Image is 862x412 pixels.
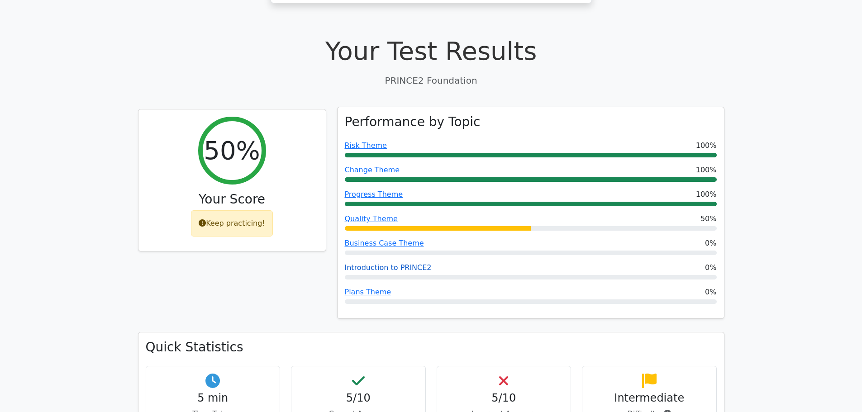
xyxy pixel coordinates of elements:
p: PRINCE2 Foundation [138,74,724,87]
span: 0% [705,287,716,298]
span: 100% [696,189,717,200]
span: 0% [705,262,716,273]
span: 50% [700,213,717,224]
a: Plans Theme [345,288,391,296]
h1: Your Test Results [138,36,724,66]
a: Quality Theme [345,214,398,223]
span: 100% [696,140,717,151]
h3: Performance by Topic [345,114,481,130]
a: Business Case Theme [345,239,424,247]
a: Change Theme [345,166,400,174]
h2: 50% [204,135,260,166]
a: Risk Theme [345,141,387,150]
h4: 5 min [153,392,273,405]
h3: Your Score [146,192,319,207]
div: Keep practicing! [191,210,273,237]
h3: Quick Statistics [146,340,717,355]
h4: 5/10 [299,392,418,405]
a: Introduction to PRINCE2 [345,263,432,272]
h4: 5/10 [444,392,564,405]
h4: Intermediate [590,392,709,405]
span: 100% [696,165,717,175]
a: Progress Theme [345,190,403,199]
span: 0% [705,238,716,249]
